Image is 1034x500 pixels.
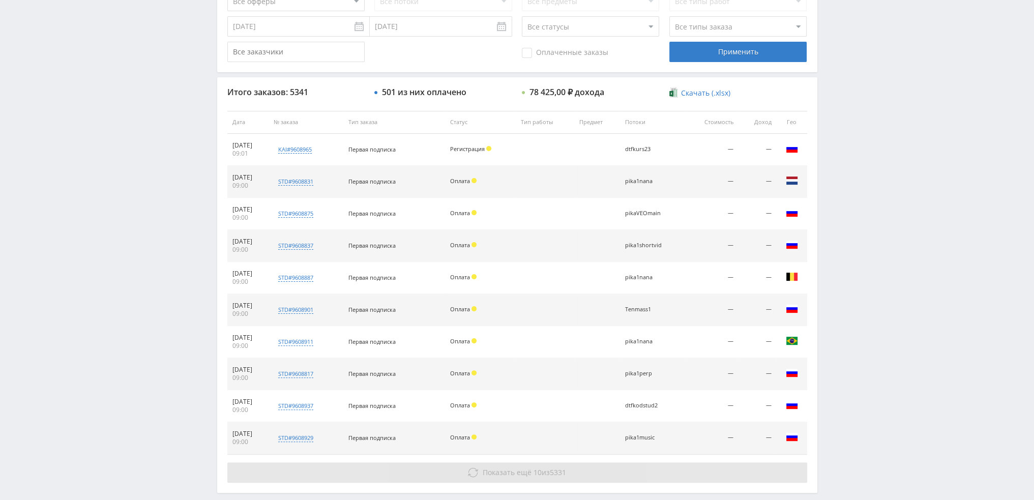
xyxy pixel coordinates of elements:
[786,335,798,347] img: bra.png
[471,242,477,247] span: Холд
[625,306,671,313] div: Tenmass1
[232,141,263,150] div: [DATE]
[625,338,671,345] div: pika1nana
[669,88,730,98] a: Скачать (.xlsx)
[232,173,263,182] div: [DATE]
[278,178,313,186] div: std#9608831
[232,310,263,318] div: 09:00
[232,406,263,414] div: 09:00
[450,145,485,153] span: Регистрация
[625,370,671,377] div: pika1perp
[483,467,566,477] span: из
[685,326,738,358] td: —
[232,430,263,438] div: [DATE]
[786,207,798,219] img: rus.png
[471,402,477,407] span: Холд
[625,434,671,441] div: pika1music
[227,42,365,62] input: Все заказчики
[620,111,685,134] th: Потоки
[450,241,470,249] span: Оплата
[625,274,671,281] div: pika1nana
[348,338,396,345] span: Первая подписка
[348,210,396,217] span: Первая подписка
[382,87,466,97] div: 501 из них оплачено
[738,198,776,230] td: —
[227,462,807,483] button: Показать ещё 10из5331
[227,111,269,134] th: Дата
[348,145,396,153] span: Первая подписка
[343,111,445,134] th: Тип заказа
[278,242,313,250] div: std#9608837
[625,178,671,185] div: pika1nana
[738,111,776,134] th: Доход
[786,367,798,379] img: rus.png
[786,303,798,315] img: rus.png
[685,111,738,134] th: Стоимость
[232,246,263,254] div: 09:00
[232,238,263,246] div: [DATE]
[669,42,807,62] div: Применить
[232,302,263,310] div: [DATE]
[278,210,313,218] div: std#9608875
[738,134,776,166] td: —
[738,390,776,422] td: —
[534,467,542,477] span: 10
[738,294,776,326] td: —
[786,271,798,283] img: bel.png
[471,210,477,215] span: Холд
[685,358,738,390] td: —
[450,305,470,313] span: Оплата
[529,87,604,97] div: 78 425,00 ₽ дохода
[450,433,470,441] span: Оплата
[232,182,263,190] div: 09:00
[685,262,738,294] td: —
[483,467,531,477] span: Показать ещё
[278,306,313,314] div: std#9608901
[450,337,470,345] span: Оплата
[685,166,738,198] td: —
[738,230,776,262] td: —
[348,402,396,409] span: Первая подписка
[669,87,678,98] img: xlsx
[278,338,313,346] div: std#9608911
[625,146,671,153] div: dtfkurs23
[685,230,738,262] td: —
[738,422,776,454] td: —
[232,342,263,350] div: 09:00
[450,401,470,409] span: Оплата
[450,273,470,281] span: Оплата
[348,306,396,313] span: Первая подписка
[232,334,263,342] div: [DATE]
[278,274,313,282] div: std#9608887
[348,178,396,185] span: Первая подписка
[516,111,574,134] th: Тип работы
[348,274,396,281] span: Первая подписка
[471,274,477,279] span: Холд
[522,48,608,58] span: Оплаченные заказы
[471,434,477,439] span: Холд
[685,134,738,166] td: —
[227,87,365,97] div: Итого заказов: 5341
[232,278,263,286] div: 09:00
[574,111,620,134] th: Предмет
[738,358,776,390] td: —
[471,306,477,311] span: Холд
[625,210,671,217] div: pikaVEOmain
[450,177,470,185] span: Оплата
[681,89,730,97] span: Скачать (.xlsx)
[278,434,313,442] div: std#9608929
[786,174,798,187] img: nld.png
[278,370,313,378] div: std#9608817
[232,214,263,222] div: 09:00
[685,294,738,326] td: —
[278,145,312,154] div: kai#9608965
[232,374,263,382] div: 09:00
[738,326,776,358] td: —
[786,399,798,411] img: rus.png
[738,262,776,294] td: —
[550,467,566,477] span: 5331
[232,205,263,214] div: [DATE]
[450,209,470,217] span: Оплата
[269,111,343,134] th: № заказа
[232,270,263,278] div: [DATE]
